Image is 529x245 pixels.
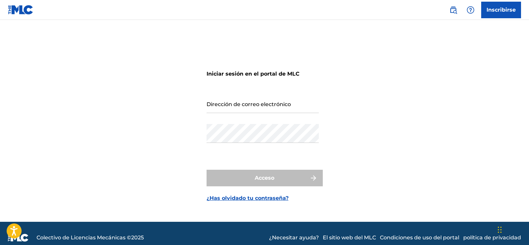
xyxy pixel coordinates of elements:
[380,234,459,242] a: Condiciones de uso del portal
[496,213,529,245] iframe: Chat Widget
[464,3,477,17] div: Ayuda
[207,194,289,202] a: ¿Has olvidado tu contraseña?
[323,234,376,242] a: El sitio web del MLC
[463,234,521,242] a: política de privacidad
[207,195,289,201] font: ¿Has olvidado tu contraseña?
[323,234,376,241] font: El sitio web del MLC
[486,7,516,13] font: Inscribirse
[131,234,144,241] font: 2025
[498,220,502,240] div: Arrastrar
[269,234,319,241] font: ¿Necesitar ayuda?
[8,234,29,242] img: logo
[496,213,529,245] div: Widget de chat
[447,3,460,17] a: Búsqueda pública
[8,5,34,15] img: Logotipo del MLC
[37,234,131,241] font: Colectivo de Licencias Mecánicas ©
[467,6,475,14] img: ayuda
[463,234,521,241] font: política de privacidad
[449,6,457,14] img: buscar
[269,234,319,242] a: ¿Necesitar ayuda?
[207,71,300,77] font: Iniciar sesión en el portal de MLC
[380,234,459,241] font: Condiciones de uso del portal
[481,2,521,18] a: Inscribirse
